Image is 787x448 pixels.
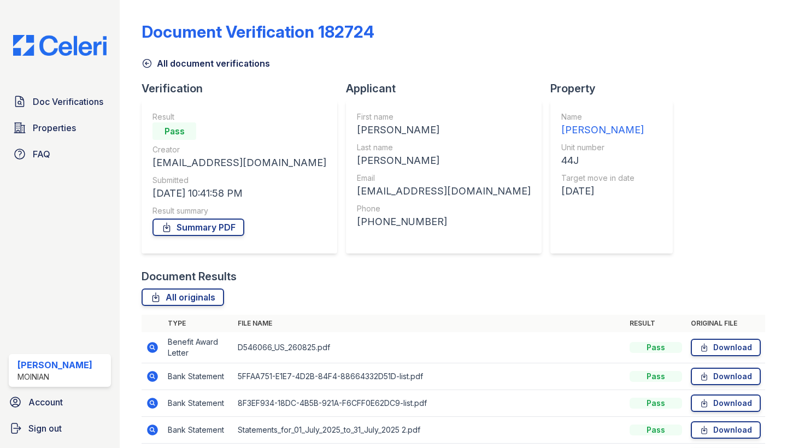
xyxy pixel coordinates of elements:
[561,142,644,153] div: Unit number
[152,205,326,216] div: Result summary
[630,342,682,353] div: Pass
[346,81,550,96] div: Applicant
[33,148,50,161] span: FAQ
[625,315,686,332] th: Result
[691,394,761,412] a: Download
[142,269,237,284] div: Document Results
[9,117,111,139] a: Properties
[163,363,233,390] td: Bank Statement
[17,372,92,382] div: Moinian
[17,358,92,372] div: [PERSON_NAME]
[163,417,233,444] td: Bank Statement
[630,425,682,435] div: Pass
[357,111,531,122] div: First name
[561,153,644,168] div: 44J
[561,111,644,122] div: Name
[686,315,765,332] th: Original file
[357,142,531,153] div: Last name
[357,184,531,199] div: [EMAIL_ADDRESS][DOMAIN_NAME]
[9,143,111,165] a: FAQ
[561,184,644,199] div: [DATE]
[163,332,233,363] td: Benefit Award Letter
[163,390,233,417] td: Bank Statement
[233,332,625,363] td: D546066_US_260825.pdf
[691,421,761,439] a: Download
[28,396,63,409] span: Account
[33,121,76,134] span: Properties
[152,186,326,201] div: [DATE] 10:41:58 PM
[357,173,531,184] div: Email
[357,153,531,168] div: [PERSON_NAME]
[152,175,326,186] div: Submitted
[4,35,115,56] img: CE_Logo_Blue-a8612792a0a2168367f1c8372b55b34899dd931a85d93a1a3d3e32e68fde9ad4.png
[163,315,233,332] th: Type
[152,155,326,170] div: [EMAIL_ADDRESS][DOMAIN_NAME]
[561,122,644,138] div: [PERSON_NAME]
[357,214,531,229] div: [PHONE_NUMBER]
[142,288,224,306] a: All originals
[152,111,326,122] div: Result
[233,417,625,444] td: Statements_for_01_July_2025_to_31_July_2025 2.pdf
[142,22,374,42] div: Document Verification 182724
[691,339,761,356] a: Download
[550,81,682,96] div: Property
[233,315,625,332] th: File name
[630,398,682,409] div: Pass
[357,203,531,214] div: Phone
[691,368,761,385] a: Download
[561,111,644,138] a: Name [PERSON_NAME]
[233,363,625,390] td: 5FFAA751-E1E7-4D2B-84F4-88664332D51D-list.pdf
[357,122,531,138] div: [PERSON_NAME]
[233,390,625,417] td: 8F3EF934-18DC-4B5B-921A-F6CFF0E62DC9-list.pdf
[28,422,62,435] span: Sign out
[33,95,103,108] span: Doc Verifications
[142,81,346,96] div: Verification
[152,144,326,155] div: Creator
[152,122,196,140] div: Pass
[9,91,111,113] a: Doc Verifications
[142,57,270,70] a: All document verifications
[630,371,682,382] div: Pass
[561,173,644,184] div: Target move in date
[152,219,244,236] a: Summary PDF
[4,417,115,439] a: Sign out
[4,391,115,413] a: Account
